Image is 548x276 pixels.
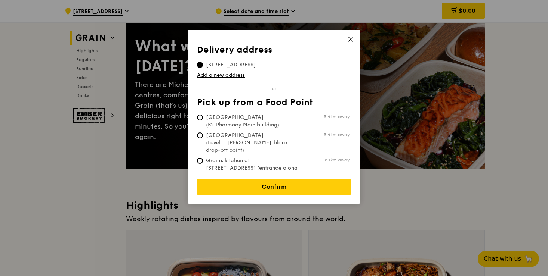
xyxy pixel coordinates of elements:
[324,114,350,120] span: 3.4km away
[197,72,351,79] a: Add a new address
[197,132,308,154] span: [GEOGRAPHIC_DATA] (Level 1 [PERSON_NAME] block drop-off point)
[197,97,351,111] th: Pick up from a Food Point
[197,114,308,129] span: [GEOGRAPHIC_DATA] (B2 Pharmacy Main building)
[197,115,203,120] input: [GEOGRAPHIC_DATA] (B2 Pharmacy Main building)3.4km away
[324,132,350,138] span: 3.4km away
[197,62,203,68] input: [STREET_ADDRESS]
[197,61,265,69] span: [STREET_ADDRESS]
[197,132,203,138] input: [GEOGRAPHIC_DATA] (Level 1 [PERSON_NAME] block drop-off point)3.4km away
[197,157,308,187] span: Grain's kitchen at [STREET_ADDRESS] (entrance along [PERSON_NAME][GEOGRAPHIC_DATA])
[197,158,203,164] input: Grain's kitchen at [STREET_ADDRESS] (entrance along [PERSON_NAME][GEOGRAPHIC_DATA])5.1km away
[325,157,350,163] span: 5.1km away
[197,179,351,195] a: Confirm
[197,45,351,58] th: Delivery address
